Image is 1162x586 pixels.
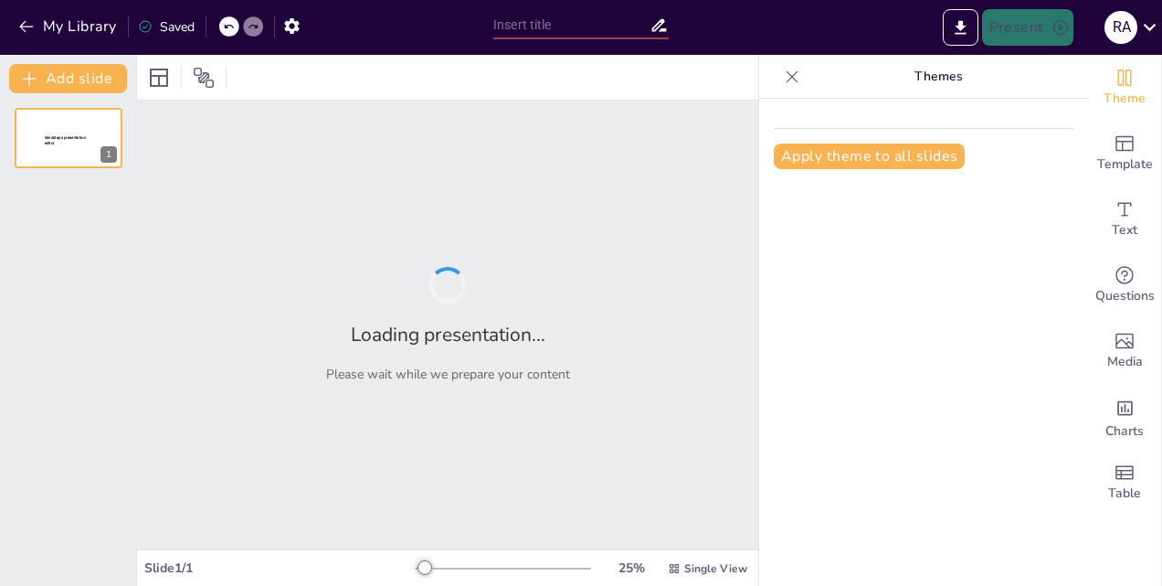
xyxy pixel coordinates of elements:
div: 25 % [609,559,653,577]
span: Questions [1095,286,1155,306]
span: Sendsteps presentation editor [45,135,86,145]
button: My Library [14,12,124,41]
div: Saved [138,18,195,36]
span: Media [1107,352,1143,372]
div: Add images, graphics, shapes or video [1088,318,1161,384]
div: Add text boxes [1088,186,1161,252]
div: Layout [144,63,174,92]
div: Get real-time input from your audience [1088,252,1161,318]
div: 1 [100,146,117,163]
span: Charts [1105,421,1144,442]
span: Text [1112,220,1137,240]
p: Please wait while we prepare your content [326,366,570,383]
span: Single View [684,561,747,576]
div: Add ready made slides [1088,121,1161,186]
button: Apply theme to all slides [774,144,965,169]
h2: Loading presentation... [351,322,545,347]
div: Slide 1 / 1 [144,559,416,577]
button: Present [982,9,1073,46]
button: Add slide [9,64,127,93]
span: Position [193,67,215,89]
span: Table [1108,484,1141,504]
input: Insert title [493,12,650,38]
div: Add a table [1088,450,1161,516]
p: Themes [807,55,1070,99]
button: R A [1104,9,1137,46]
button: Export to PowerPoint [943,9,978,46]
span: Theme [1104,89,1146,109]
div: Change the overall theme [1088,55,1161,121]
div: 1 [15,108,122,168]
div: Add charts and graphs [1088,384,1161,450]
div: R A [1104,11,1137,44]
span: Template [1097,154,1153,175]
